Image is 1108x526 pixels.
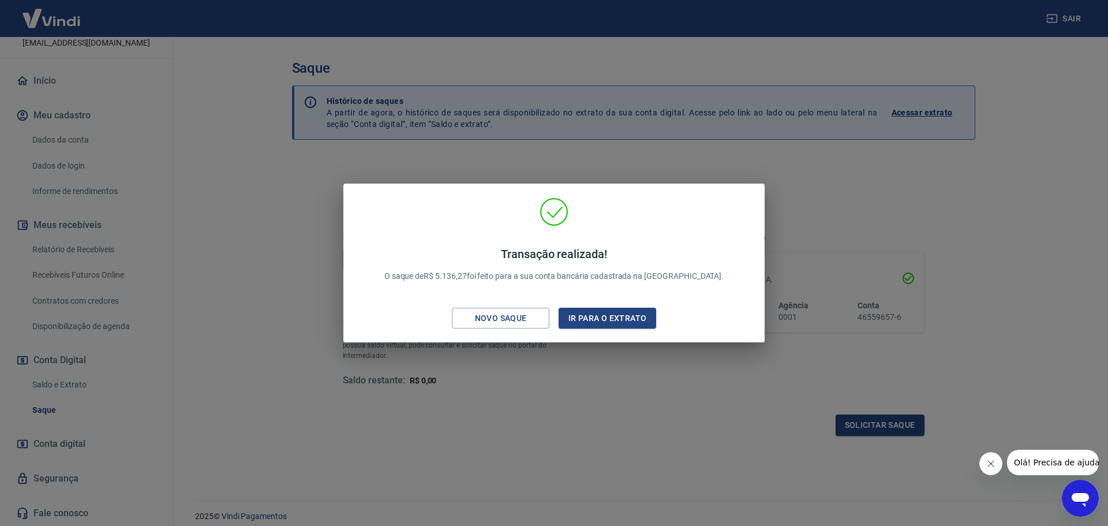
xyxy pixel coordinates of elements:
[384,247,724,282] p: O saque de R$ 5.136,27 foi feito para a sua conta bancária cadastrada na [GEOGRAPHIC_DATA].
[1062,480,1099,517] iframe: Botão para abrir a janela de mensagens
[461,311,541,326] div: Novo saque
[7,8,97,17] span: Olá! Precisa de ajuda?
[452,308,549,329] button: Novo saque
[559,308,656,329] button: Ir para o extrato
[1007,450,1099,475] iframe: Mensagem da empresa
[979,452,1002,475] iframe: Fechar mensagem
[384,247,724,261] h4: Transação realizada!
